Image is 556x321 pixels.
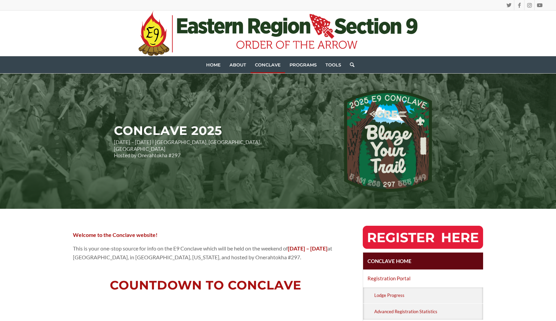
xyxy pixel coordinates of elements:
[363,226,483,249] img: RegisterHereButton
[230,62,246,67] span: About
[285,56,321,73] a: Programs
[321,56,345,73] a: Tools
[202,56,225,73] a: Home
[363,270,483,287] a: Registration Portal
[345,56,354,73] a: Search
[114,139,309,159] p: [DATE] – [DATE] | [GEOGRAPHIC_DATA], [GEOGRAPHIC_DATA], [GEOGRAPHIC_DATA] Hosted by Onerahtokha #297
[373,304,483,320] a: Advanced Registration Statistics
[290,62,317,67] span: Programs
[325,62,341,67] span: Tools
[73,279,338,292] h2: COUNTDOWN TO CONCLAVE
[73,244,338,262] p: This is your one-stop source for info on the E9 Conclave which will be held on the weekend of at ...
[373,287,483,303] a: Lodge Progress
[206,62,221,67] span: Home
[255,62,281,67] span: Conclave
[114,124,309,138] h2: CONCLAVE 2025
[73,232,158,238] strong: Welcome to the Conclave website!
[251,56,285,73] a: Conclave
[363,253,483,269] a: Conclave Home
[344,90,432,192] img: 2025 Conclave Logo
[225,56,251,73] a: About
[288,245,327,252] strong: [DATE] – [DATE]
